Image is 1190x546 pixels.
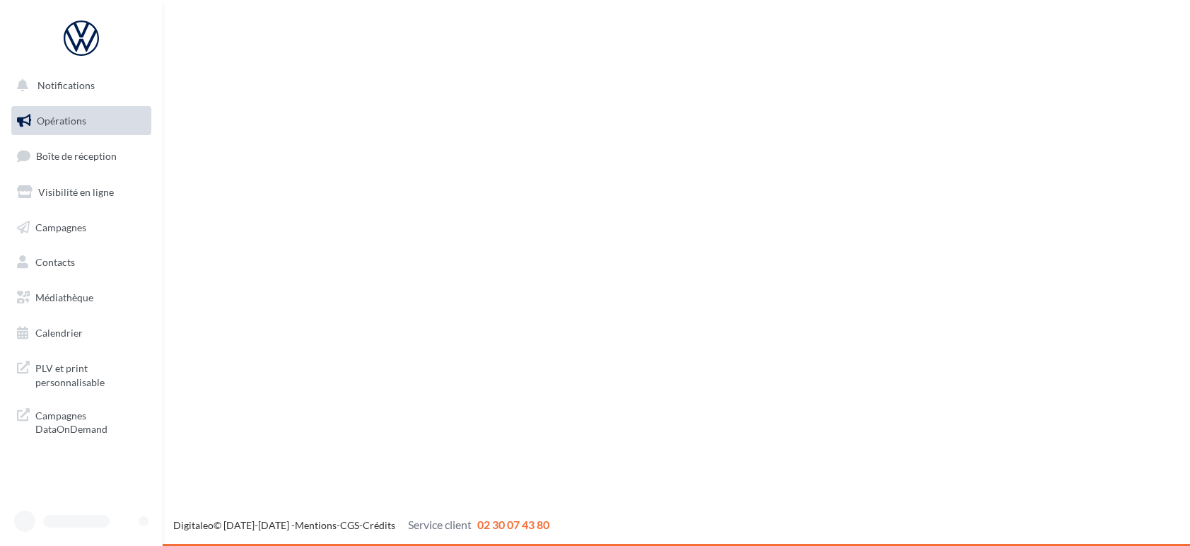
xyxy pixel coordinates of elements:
[8,71,148,100] button: Notifications
[477,518,549,531] span: 02 30 07 43 80
[37,79,95,91] span: Notifications
[35,406,146,436] span: Campagnes DataOnDemand
[8,283,154,313] a: Médiathèque
[408,518,472,531] span: Service client
[8,318,154,348] a: Calendrier
[38,186,114,198] span: Visibilité en ligne
[8,400,154,442] a: Campagnes DataOnDemand
[36,150,117,162] span: Boîte de réception
[8,106,154,136] a: Opérations
[35,327,83,339] span: Calendrier
[8,141,154,171] a: Boîte de réception
[340,519,359,531] a: CGS
[35,359,146,389] span: PLV et print personnalisable
[37,115,86,127] span: Opérations
[8,178,154,207] a: Visibilité en ligne
[35,256,75,268] span: Contacts
[35,291,93,303] span: Médiathèque
[35,221,86,233] span: Campagnes
[8,353,154,395] a: PLV et print personnalisable
[8,213,154,243] a: Campagnes
[173,519,214,531] a: Digitaleo
[173,519,549,531] span: © [DATE]-[DATE] - - -
[295,519,337,531] a: Mentions
[363,519,395,531] a: Crédits
[8,248,154,277] a: Contacts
